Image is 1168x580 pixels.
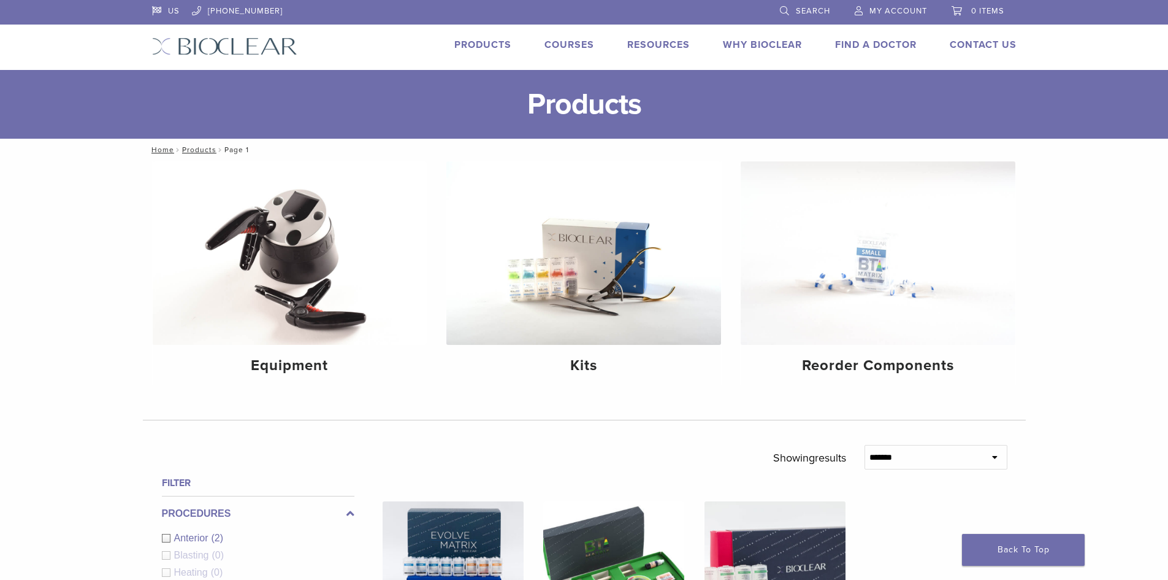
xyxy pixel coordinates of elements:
[174,567,211,578] span: Heating
[216,147,224,153] span: /
[835,39,917,51] a: Find A Doctor
[162,355,418,377] h4: Equipment
[741,161,1015,385] a: Reorder Components
[446,161,721,385] a: Kits
[174,550,212,560] span: Blasting
[212,550,224,560] span: (0)
[454,39,511,51] a: Products
[211,567,223,578] span: (0)
[153,161,427,345] img: Equipment
[750,355,1006,377] h4: Reorder Components
[152,37,297,55] img: Bioclear
[627,39,690,51] a: Resources
[174,533,212,543] span: Anterior
[741,161,1015,345] img: Reorder Components
[544,39,594,51] a: Courses
[174,147,182,153] span: /
[971,6,1004,16] span: 0 items
[162,476,354,490] h4: Filter
[153,161,427,385] a: Equipment
[143,139,1026,161] nav: Page 1
[212,533,224,543] span: (2)
[182,145,216,154] a: Products
[869,6,927,16] span: My Account
[456,355,711,377] h4: Kits
[446,161,721,345] img: Kits
[962,534,1085,566] a: Back To Top
[796,6,830,16] span: Search
[723,39,802,51] a: Why Bioclear
[773,445,846,471] p: Showing results
[162,506,354,521] label: Procedures
[148,145,174,154] a: Home
[950,39,1017,51] a: Contact Us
